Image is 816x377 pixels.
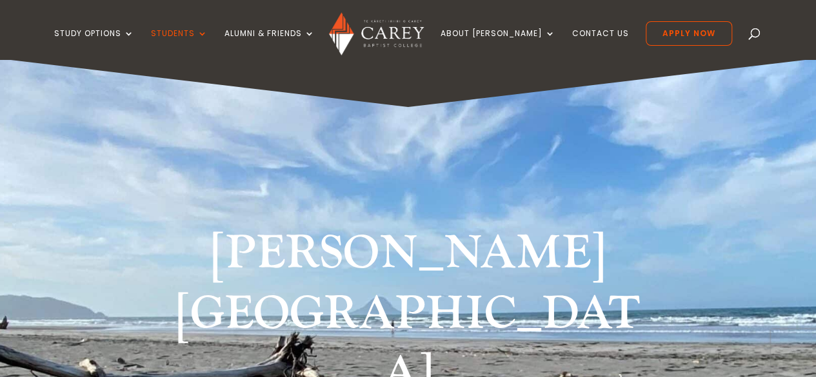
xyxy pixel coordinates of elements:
a: Alumni & Friends [224,29,315,59]
a: Apply Now [646,21,732,46]
a: Contact Us [572,29,629,59]
img: Carey Baptist College [329,12,424,55]
a: Study Options [54,29,134,59]
a: About [PERSON_NAME] [441,29,555,59]
a: Students [151,29,208,59]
